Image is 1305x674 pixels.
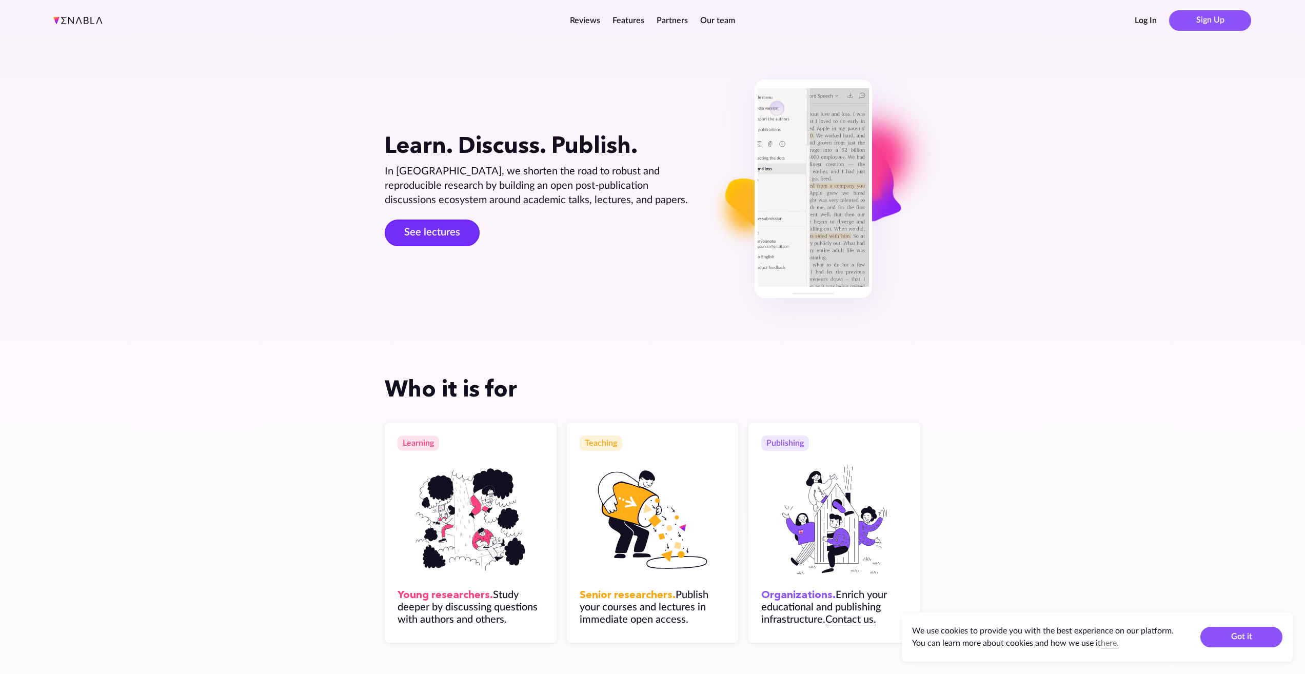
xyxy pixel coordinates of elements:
[761,588,836,601] span: Organizations.
[825,614,876,625] a: Contact us.
[761,435,809,451] div: Publishing
[570,16,600,25] a: Reviews
[761,588,907,626] h3: Enrich your educational and publishing infrastructure.
[778,463,891,576] img: Publishing
[385,375,920,402] h2: Who it is for
[385,131,691,158] h1: Learn. Discuss. Publish.
[1101,639,1119,647] a: here.
[700,16,735,25] a: Our team
[385,164,691,207] div: In [GEOGRAPHIC_DATA], we shorten the road to robust and reproducible research by building an open...
[580,588,726,626] h3: Publish your courses and lectures in immediate open access.
[1135,15,1157,26] button: Log In
[385,220,480,246] a: See lectures
[398,435,439,451] div: Learning
[1169,10,1251,31] button: Sign Up
[580,435,622,451] div: Teaching
[398,588,544,626] h3: Study deeper by discussing questions with authors and others.
[398,588,493,601] span: Young researchers.
[1200,627,1282,647] button: Got it
[596,463,709,576] img: Teaching
[612,16,644,25] a: Features
[912,627,1174,647] span: We use cookies to provide you with the best experience on our platform. You can learn more about ...
[580,588,676,601] span: Senior researchers.
[657,16,688,25] a: Partners
[414,463,527,576] img: Learning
